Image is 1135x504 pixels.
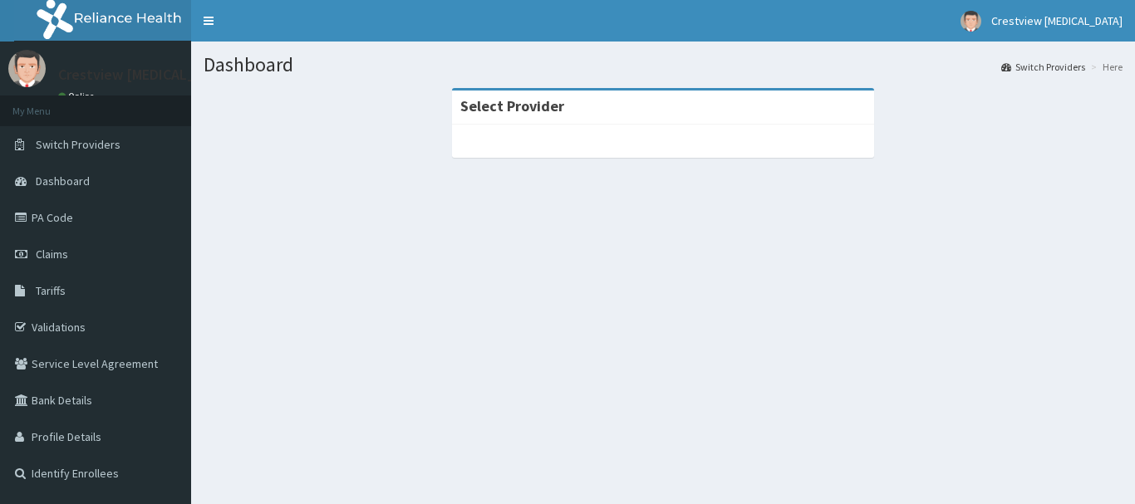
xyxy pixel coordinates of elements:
li: Here [1087,60,1123,74]
span: Tariffs [36,283,66,298]
strong: Select Provider [460,96,564,115]
h1: Dashboard [204,54,1123,76]
a: Switch Providers [1001,60,1085,74]
span: Crestview [MEDICAL_DATA] [991,13,1123,28]
span: Switch Providers [36,137,120,152]
img: User Image [961,11,981,32]
span: Dashboard [36,174,90,188]
p: Crestview [MEDICAL_DATA] [58,67,235,82]
img: User Image [8,50,46,87]
span: Claims [36,247,68,262]
a: Online [58,91,98,102]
